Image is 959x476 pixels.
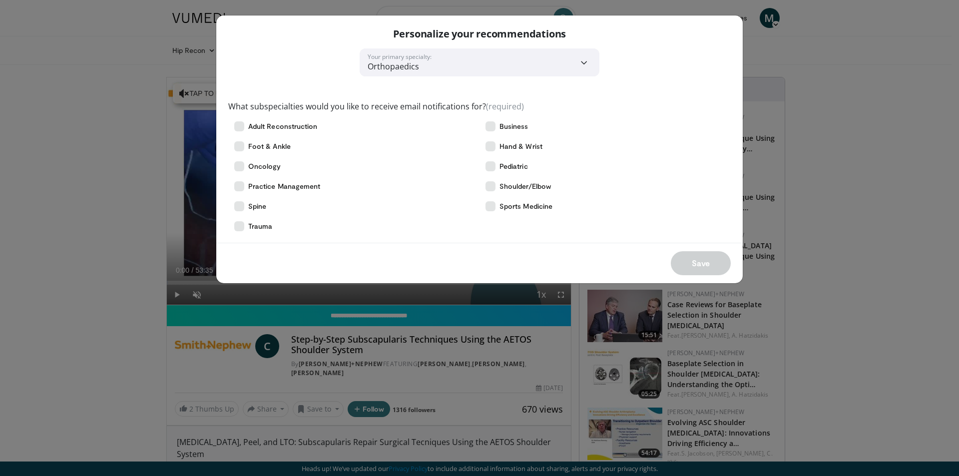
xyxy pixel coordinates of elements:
p: Personalize your recommendations [393,27,566,40]
span: Practice Management [248,181,320,191]
span: Business [499,121,528,131]
label: What subspecialties would you like to receive email notifications for? [228,100,524,112]
span: (required) [486,101,524,112]
span: Spine [248,201,266,211]
span: Sports Medicine [499,201,552,211]
span: Adult Reconstruction [248,121,317,131]
span: Trauma [248,221,272,231]
span: Oncology [248,161,281,171]
span: Hand & Wrist [499,141,542,151]
span: Shoulder/Elbow [499,181,551,191]
span: Foot & Ankle [248,141,291,151]
span: Pediatric [499,161,528,171]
